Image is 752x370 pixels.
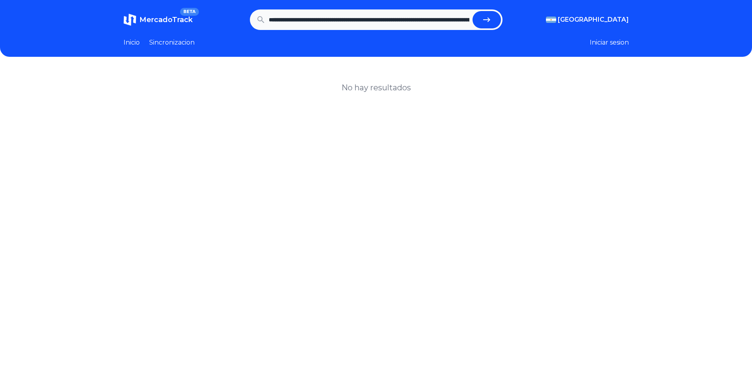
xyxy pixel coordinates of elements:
[139,15,193,24] span: MercadoTrack
[124,13,193,26] a: MercadoTrackBETA
[180,8,199,16] span: BETA
[558,15,629,24] span: [GEOGRAPHIC_DATA]
[341,82,411,93] h1: No hay resultados
[546,15,629,24] button: [GEOGRAPHIC_DATA]
[149,38,195,47] a: Sincronizacion
[124,38,140,47] a: Inicio
[546,17,556,23] img: Argentina
[124,13,136,26] img: MercadoTrack
[590,38,629,47] button: Iniciar sesion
